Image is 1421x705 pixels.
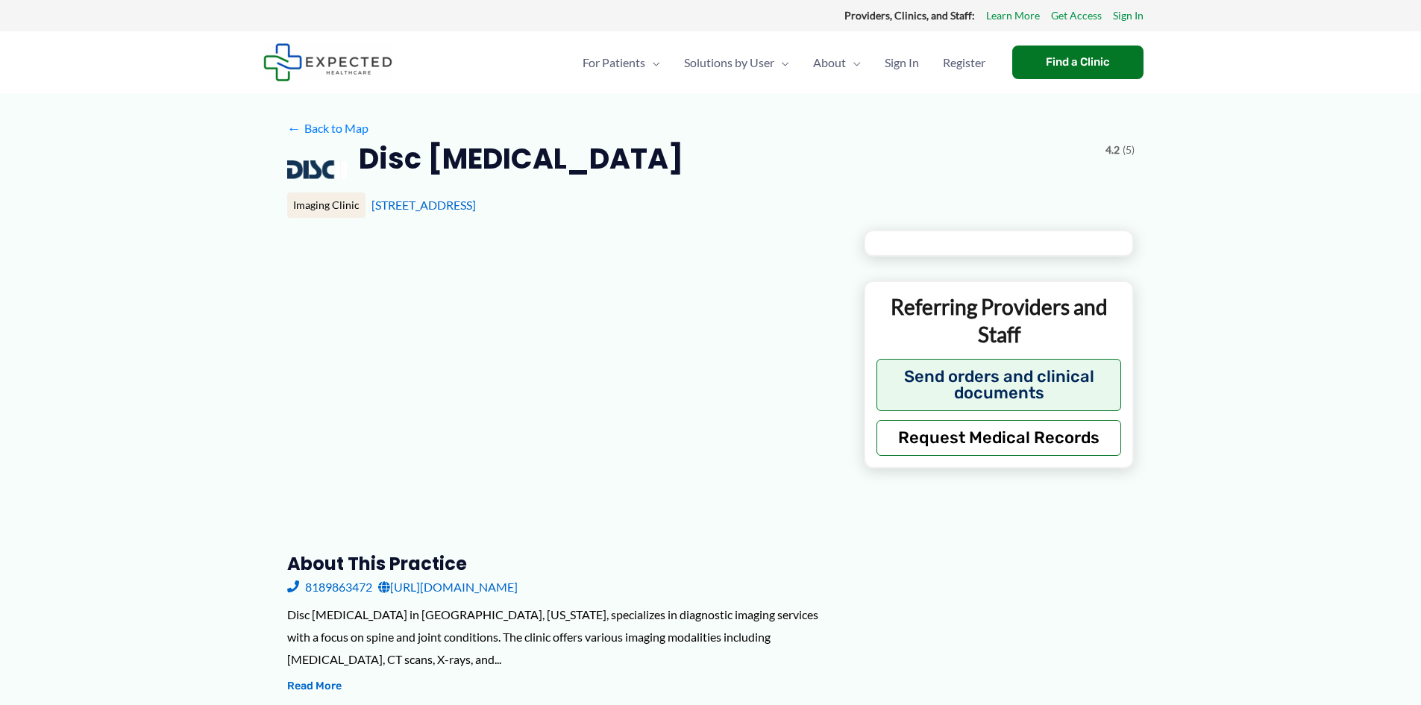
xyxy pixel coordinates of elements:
a: Register [931,37,997,89]
span: (5) [1123,140,1135,160]
span: Solutions by User [684,37,774,89]
span: Sign In [885,37,919,89]
a: 8189863472 [287,576,372,598]
nav: Primary Site Navigation [571,37,997,89]
h3: About this practice [287,552,840,575]
span: Register [943,37,985,89]
a: Find a Clinic [1012,46,1144,79]
div: Imaging Clinic [287,192,366,218]
a: ←Back to Map [287,117,368,140]
a: For PatientsMenu Toggle [571,37,672,89]
button: Send orders and clinical documents [876,359,1122,411]
a: [URL][DOMAIN_NAME] [378,576,518,598]
p: Referring Providers and Staff [876,293,1122,348]
a: Sign In [873,37,931,89]
a: Solutions by UserMenu Toggle [672,37,801,89]
span: ← [287,121,301,135]
a: Get Access [1051,6,1102,25]
span: Menu Toggle [645,37,660,89]
img: Expected Healthcare Logo - side, dark font, small [263,43,392,81]
a: [STREET_ADDRESS] [371,198,476,212]
button: Read More [287,677,342,695]
a: Sign In [1113,6,1144,25]
a: AboutMenu Toggle [801,37,873,89]
span: Menu Toggle [846,37,861,89]
strong: Providers, Clinics, and Staff: [844,9,975,22]
span: 4.2 [1105,140,1120,160]
span: About [813,37,846,89]
span: For Patients [583,37,645,89]
button: Request Medical Records [876,420,1122,456]
div: Disc [MEDICAL_DATA] in [GEOGRAPHIC_DATA], [US_STATE], specializes in diagnostic imaging services ... [287,604,840,670]
span: Menu Toggle [774,37,789,89]
a: Learn More [986,6,1040,25]
h2: Disc [MEDICAL_DATA] [359,140,683,177]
